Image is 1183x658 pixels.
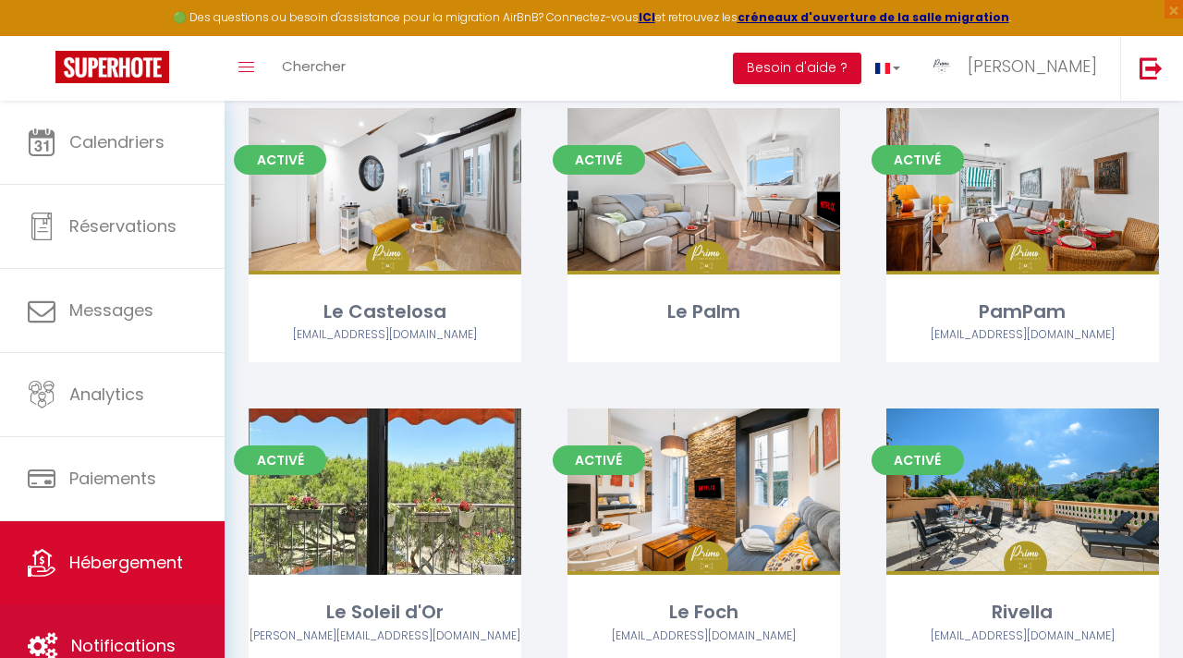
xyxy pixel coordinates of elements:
img: logout [1140,56,1163,79]
div: Airbnb [249,628,521,645]
div: Rivella [886,598,1159,627]
div: Le Foch [567,598,840,627]
a: créneaux d'ouverture de la salle migration [738,9,1009,25]
span: Activé [872,145,964,175]
div: Le Castelosa [249,298,521,326]
div: Airbnb [249,326,521,344]
span: Activé [553,445,645,475]
span: Activé [234,145,326,175]
span: Activé [872,445,964,475]
span: Chercher [282,56,346,76]
div: Airbnb [886,628,1159,645]
span: Réservations [69,214,177,238]
a: Chercher [268,36,360,101]
span: Messages [69,299,153,322]
span: Notifications [71,634,176,657]
button: Besoin d'aide ? [733,53,861,84]
span: Calendriers [69,130,165,153]
button: Ouvrir le widget de chat LiveChat [15,7,70,63]
div: Le Soleil d'Or [249,598,521,627]
div: Airbnb [567,628,840,645]
a: ... [PERSON_NAME] [914,36,1120,101]
span: Paiements [69,467,156,490]
div: Le Palm [567,298,840,326]
span: Activé [234,445,326,475]
img: Super Booking [55,51,169,83]
span: Analytics [69,383,144,406]
div: PamPam [886,298,1159,326]
span: Hébergement [69,551,183,574]
div: Airbnb [886,326,1159,344]
img: ... [928,53,956,80]
span: Activé [553,145,645,175]
span: [PERSON_NAME] [968,55,1097,78]
a: ICI [639,9,655,25]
